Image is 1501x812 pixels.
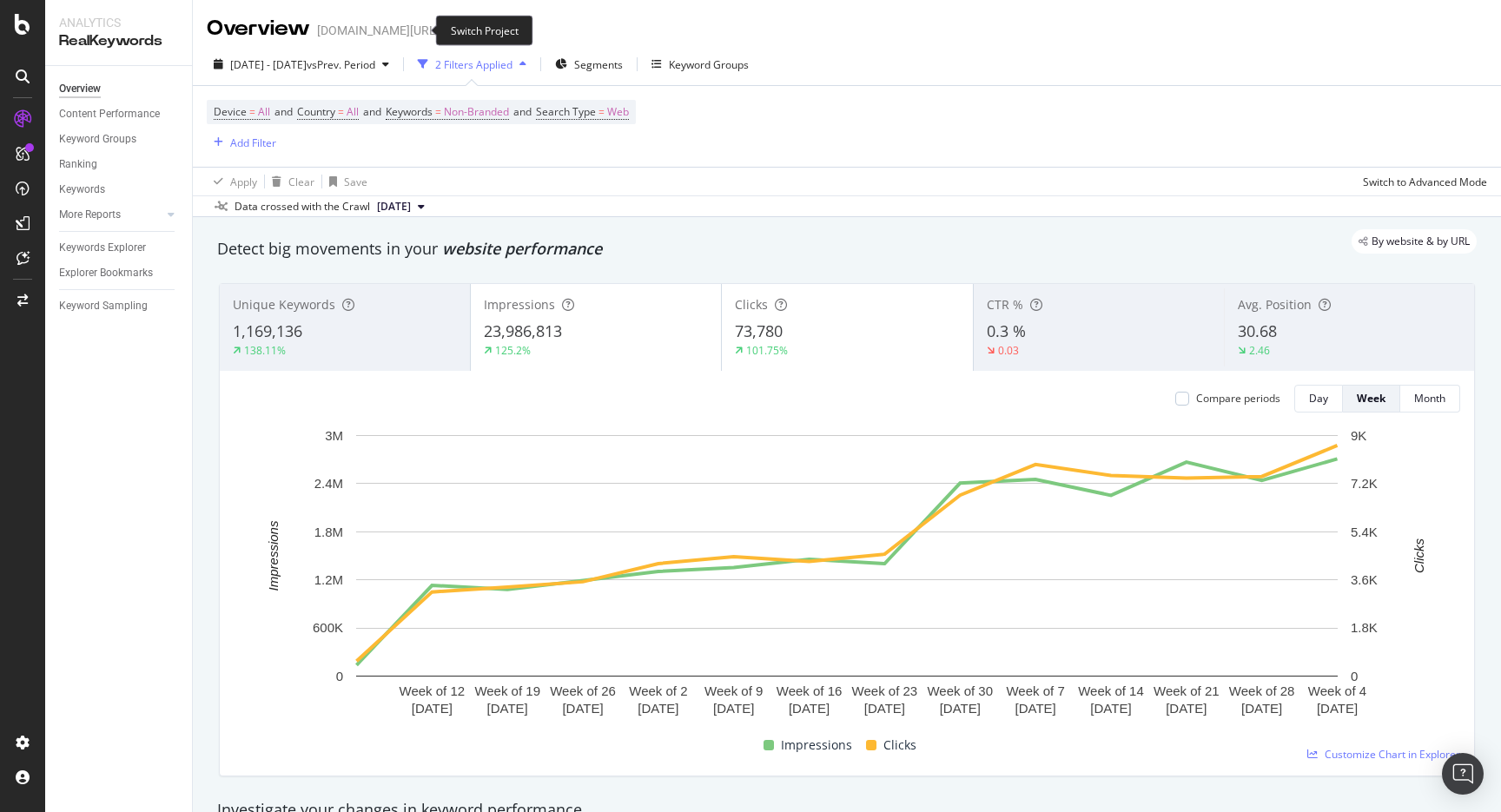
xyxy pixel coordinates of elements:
div: Keyword Groups [669,57,749,72]
span: and [274,104,293,119]
button: 2 Filters Applied [411,50,533,78]
text: Week of 16 [777,683,843,698]
text: Week of 30 [927,683,993,698]
svg: A chart. [234,426,1460,728]
text: [DATE] [1015,701,1055,716]
button: Week [1343,385,1400,413]
div: Keyword Groups [59,130,136,149]
span: 30.68 [1238,320,1277,341]
text: [DATE] [864,701,905,716]
div: Overview [207,14,310,43]
div: Data crossed with the Crawl [235,199,370,215]
span: 2025 Aug. 9th [377,199,411,215]
button: Save [322,168,367,195]
text: 5.4K [1351,525,1378,539]
text: Week of 21 [1154,683,1220,698]
text: Clicks [1412,538,1426,572]
text: [DATE] [789,701,830,716]
button: Switch to Advanced Mode [1356,168,1487,195]
span: 0.3 % [987,320,1026,341]
span: 73,780 [735,320,783,341]
div: Analytics [59,14,178,31]
button: Keyword Groups [645,50,756,78]
span: Non-Branded [444,100,509,124]
div: More Reports [59,206,121,224]
div: [DOMAIN_NAME][URL] [317,22,440,39]
span: = [249,104,255,119]
div: Explorer Bookmarks [59,264,153,282]
div: 101.75% [746,343,788,358]
text: 7.2K [1351,476,1378,491]
text: 1.8M [314,525,343,539]
div: Month [1414,391,1445,406]
text: Week of 19 [474,683,540,698]
a: Customize Chart in Explorer [1307,747,1460,762]
text: 3M [325,428,343,443]
div: Week [1357,391,1385,406]
span: 1,169,136 [233,320,302,341]
text: [DATE] [1241,701,1282,716]
button: Day [1294,385,1343,413]
text: [DATE] [1317,701,1358,716]
button: [DATE] - [DATE]vsPrev. Period [207,50,396,78]
div: Add Filter [230,135,276,150]
a: Content Performance [59,105,180,123]
text: Week of 14 [1078,683,1144,698]
button: Clear [265,168,314,195]
button: Segments [548,50,630,78]
text: 0 [1351,669,1358,683]
a: More Reports [59,206,162,224]
span: By website & by URL [1372,236,1470,247]
button: Add Filter [207,132,276,153]
a: Keyword Groups [59,130,180,149]
span: Segments [574,57,623,72]
span: Web [607,100,629,124]
span: CTR % [987,296,1023,313]
div: Open Intercom Messenger [1442,753,1484,795]
div: Keywords Explorer [59,239,146,257]
div: Content Performance [59,105,160,123]
div: Switch Project [436,16,533,46]
span: All [258,100,270,124]
a: Overview [59,80,180,98]
span: and [513,104,532,119]
span: Impressions [484,296,555,313]
span: vs Prev. Period [307,57,375,72]
div: Save [344,175,367,189]
span: = [598,104,605,119]
div: Apply [230,175,257,189]
span: Keywords [386,104,433,119]
text: [DATE] [940,701,981,716]
span: = [435,104,441,119]
text: 2.4M [314,476,343,491]
text: Week of 4 [1308,683,1366,698]
span: Avg. Position [1238,296,1312,313]
a: Keywords [59,181,180,199]
span: Clicks [735,296,768,313]
text: [DATE] [1090,701,1131,716]
span: = [338,104,344,119]
div: Clear [288,175,314,189]
text: Week of 7 [1006,683,1064,698]
a: Keyword Sampling [59,297,180,315]
div: 125.2% [495,343,531,358]
span: Unique Keywords [233,296,335,313]
text: 9K [1351,428,1366,443]
text: Impressions [266,520,281,591]
div: Day [1309,391,1328,406]
button: [DATE] [370,196,432,217]
div: Keyword Sampling [59,297,148,315]
text: Week of 26 [550,683,616,698]
button: Month [1400,385,1460,413]
span: Impressions [781,735,852,756]
text: [DATE] [638,701,678,716]
div: Switch to Advanced Mode [1363,175,1487,189]
span: Customize Chart in Explorer [1325,747,1460,762]
text: 0 [336,669,343,683]
text: 600K [313,620,343,635]
span: Country [297,104,335,119]
div: Keywords [59,181,105,199]
div: 2 Filters Applied [435,57,512,72]
a: Explorer Bookmarks [59,264,180,282]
